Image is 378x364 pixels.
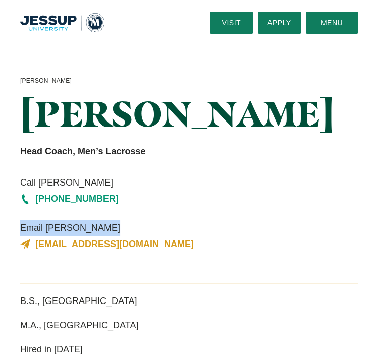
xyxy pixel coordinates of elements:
h1: [PERSON_NAME] [20,94,358,133]
a: Apply [258,12,301,34]
p: M.A., [GEOGRAPHIC_DATA] [20,317,358,333]
strong: Head Coach, Men’s Lacrosse [20,146,145,156]
p: B.S., [GEOGRAPHIC_DATA] [20,293,358,309]
p: Hired in [DATE] [20,341,358,357]
a: Home [20,13,104,32]
img: Multnomah University Logo [20,13,104,32]
button: Menu [306,12,358,34]
span: Call [PERSON_NAME] [20,174,358,191]
a: [PHONE_NUMBER] [20,191,358,207]
span: Email [PERSON_NAME] [20,220,358,236]
a: [EMAIL_ADDRESS][DOMAIN_NAME] [20,236,358,252]
a: [PERSON_NAME] [20,76,72,87]
a: Visit [210,12,253,34]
